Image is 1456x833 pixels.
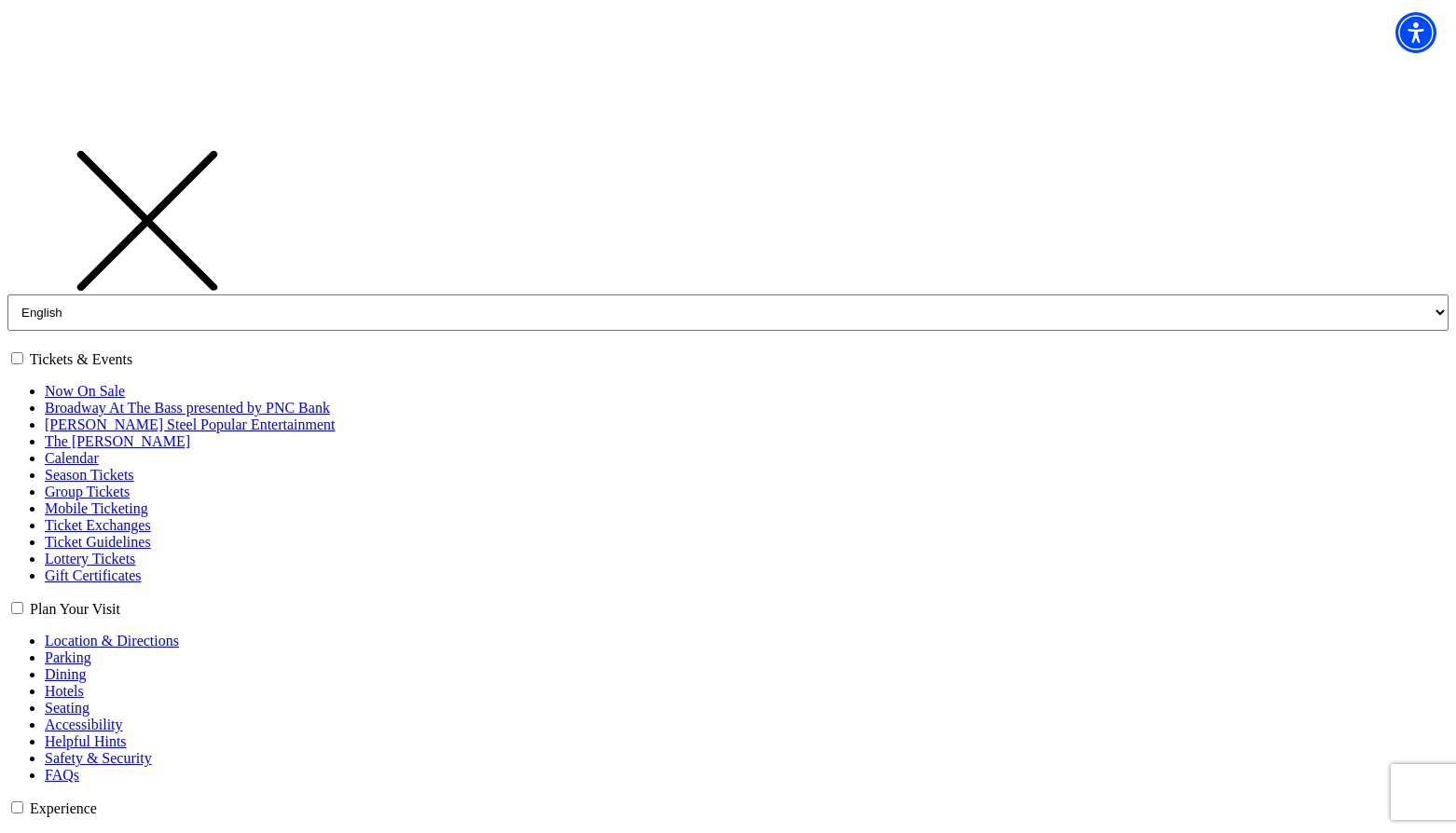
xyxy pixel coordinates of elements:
[45,400,330,416] a: Broadway At The Bass presented by PNC Bank
[45,500,148,516] a: Mobile Ticketing
[45,567,142,583] a: Gift Certificates
[30,351,133,367] label: Tickets & Events
[45,534,151,550] a: Ticket Guidelines
[30,800,97,816] label: Experience
[45,467,134,483] a: Season Tickets
[30,601,120,617] label: Plan Your Visit
[45,450,99,466] a: Calendar
[45,717,123,732] a: Accessibility
[45,750,152,766] a: Safety & Security
[45,433,190,449] a: The [PERSON_NAME]
[45,683,84,699] a: Hotels
[1395,12,1436,53] div: Accessibility Menu
[45,649,91,665] a: Parking
[45,383,125,399] a: Now On Sale
[45,517,151,533] a: Ticket Exchanges
[45,733,127,749] a: Helpful Hints
[45,551,135,567] a: Lottery Tickets
[45,666,86,682] a: Dining
[45,700,89,716] a: Seating
[45,633,179,649] a: Location & Directions
[7,294,1449,331] select: Select:
[45,484,130,499] a: Group Tickets
[45,416,336,432] a: [PERSON_NAME] Steel Popular Entertainment
[45,767,79,783] a: FAQs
